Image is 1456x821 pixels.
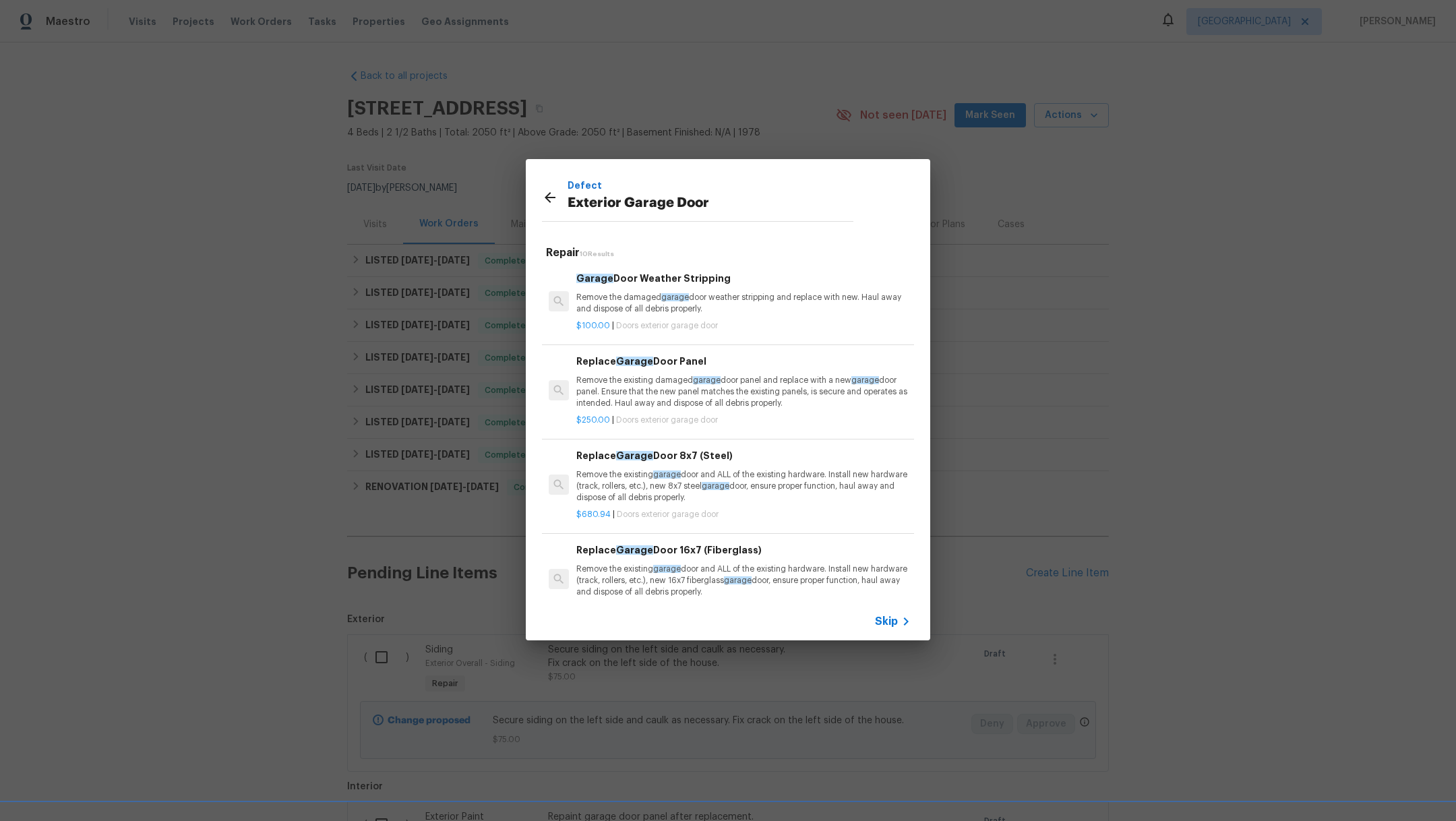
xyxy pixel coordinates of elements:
[576,448,911,463] h6: Replace Door 8x7 (Steel)
[724,576,752,584] span: garage
[576,322,610,330] span: $100.00
[616,451,653,460] span: Garage
[568,193,853,214] p: Exterior Garage Door
[693,376,721,384] span: garage
[851,376,879,384] span: garage
[875,615,898,628] span: Skip
[616,357,653,366] span: Garage
[653,565,681,573] span: garage
[616,545,653,555] span: Garage
[576,292,911,315] p: Remove the damaged door weather stripping and replace with new. Haul away and dispose of all debr...
[661,293,689,301] span: garage
[568,178,853,193] p: Defect
[546,246,914,260] h5: Repair
[653,470,681,479] span: garage
[616,416,718,424] span: Doors exterior garage door
[576,375,911,409] p: Remove the existing damaged door panel and replace with a new door panel. Ensure that the new pan...
[576,564,911,598] p: Remove the existing door and ALL of the existing hardware. Install new hardware (track, rollers, ...
[576,320,911,332] p: |
[576,469,911,504] p: Remove the existing door and ALL of the existing hardware. Install new hardware (track, rollers, ...
[576,416,610,424] span: $250.00
[576,274,613,283] span: Garage
[576,354,911,369] h6: Replace Door Panel
[580,251,614,257] span: 10 Results
[702,482,729,490] span: garage
[616,322,718,330] span: Doors exterior garage door
[576,271,911,286] h6: Door Weather Stripping
[576,509,911,520] p: |
[576,510,611,518] span: $680.94
[617,510,719,518] span: Doors exterior garage door
[576,543,911,557] h6: Replace Door 16x7 (Fiberglass)
[576,415,911,426] p: |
